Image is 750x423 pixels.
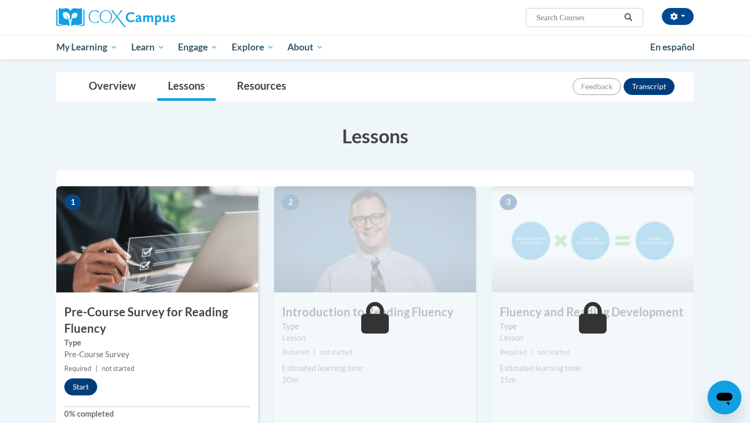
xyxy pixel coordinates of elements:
span: Required [64,365,91,373]
span: 15m [500,375,516,384]
label: Type [282,321,468,332]
span: | [313,348,316,356]
span: | [531,348,533,356]
h3: Pre-Course Survey for Reading Fluency [56,304,258,337]
span: Required [282,348,309,356]
div: Pre-Course Survey [64,349,250,360]
span: About [287,41,323,54]
iframe: Button to launch messaging window [708,381,742,415]
span: En español [650,41,695,53]
button: Feedback [573,78,621,95]
span: | [96,365,98,373]
button: Start [64,378,97,395]
label: 0% completed [64,408,250,420]
span: 2 [282,194,299,210]
span: Learn [131,41,165,54]
h3: Fluency and Reading Development [492,304,694,321]
div: Lesson [282,332,468,344]
a: Cox Campus [56,8,258,27]
button: Transcript [624,78,675,95]
button: Account Settings [662,8,694,25]
a: About [281,35,331,59]
h3: Lessons [56,123,694,149]
span: 1 [64,194,81,210]
span: Engage [178,41,218,54]
div: Estimated learning time: [500,362,686,374]
span: not started [320,348,352,356]
a: Lessons [157,73,216,101]
span: not started [538,348,570,356]
div: Estimated learning time: [282,362,468,374]
span: Explore [232,41,274,54]
input: Search Courses [535,11,620,24]
label: Type [500,321,686,332]
span: 20m [282,375,298,384]
h3: Introduction to Reading Fluency [274,304,476,321]
img: Course Image [56,186,258,292]
img: Course Image [274,186,476,292]
img: Cox Campus [56,8,175,27]
a: Learn [124,35,172,59]
div: Lesson [500,332,686,344]
span: not started [102,365,134,373]
span: Required [500,348,527,356]
div: Main menu [40,35,710,59]
label: Type [64,337,250,349]
a: Overview [78,73,147,101]
a: Engage [171,35,225,59]
a: En español [643,36,702,58]
a: Resources [226,73,297,101]
img: Course Image [492,186,694,292]
a: My Learning [49,35,124,59]
a: Explore [225,35,281,59]
span: 3 [500,194,517,210]
span: My Learning [56,41,117,54]
button: Search [620,11,636,24]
